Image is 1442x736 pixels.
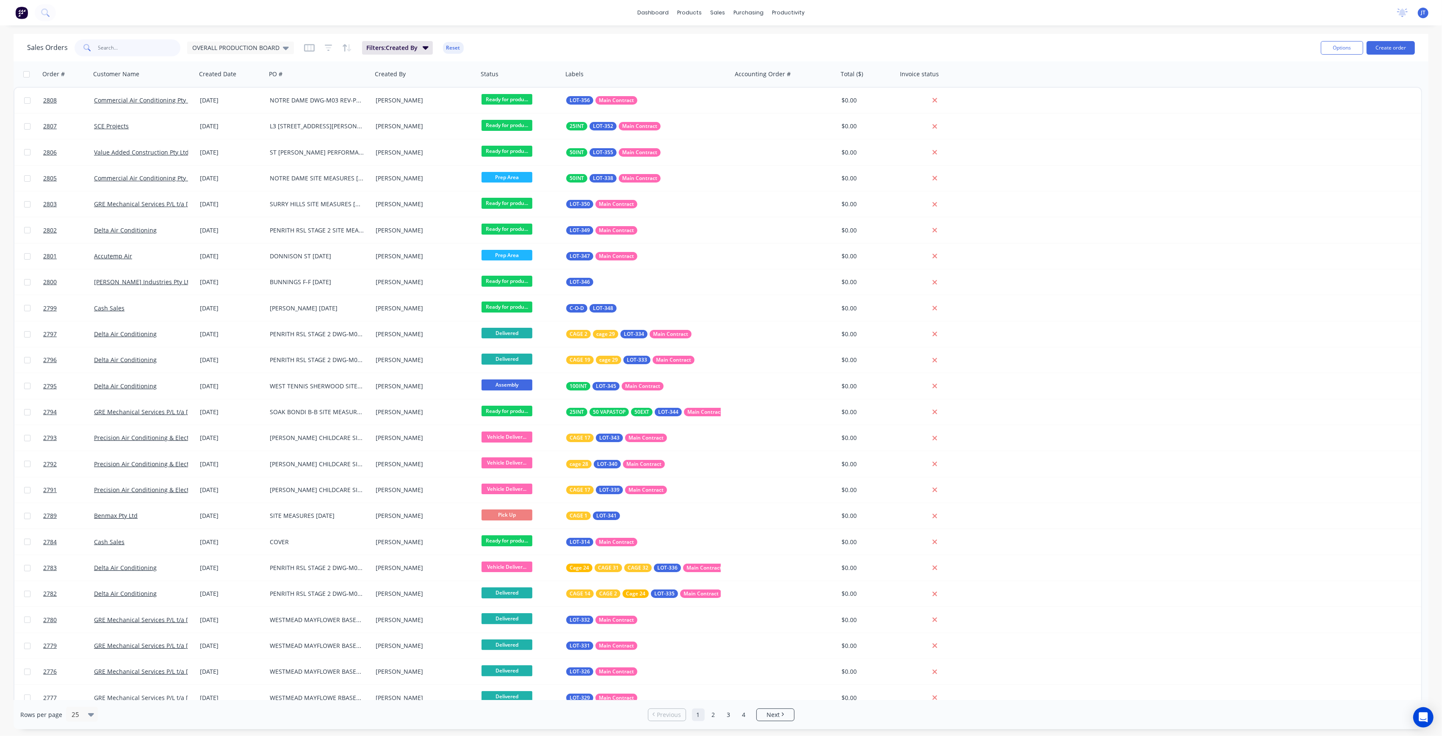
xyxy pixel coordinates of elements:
span: 2776 [43,667,57,676]
button: CAGE 14CAGE 2Cage 24LOT-335Main Contract [566,589,722,598]
a: 2782 [43,581,94,606]
div: $0.00 [841,460,891,468]
div: [PERSON_NAME] [376,174,470,183]
div: L3 [STREET_ADDRESS][PERSON_NAME] SITE MEASURE [DATE] [270,122,364,130]
span: cage 28 [570,460,588,468]
a: Cash Sales [94,304,125,312]
div: $0.00 [841,486,891,494]
a: Page 1 is your current page [692,708,705,721]
span: Main Contract [599,538,634,546]
div: [DATE] [200,538,263,546]
span: Main Contract [684,589,719,598]
button: CAGE 1LOT-341 [566,512,620,520]
div: [DATE] [200,460,263,468]
span: Ready for produ... [482,94,532,105]
span: Ready for produ... [482,276,532,286]
div: Open Intercom Messenger [1413,707,1434,728]
span: 2777 [43,694,57,702]
button: Cage 24CAGE 31CAGE 32LOT-336Main Contract [566,564,725,572]
div: [PERSON_NAME] [376,122,470,130]
a: 2789 [43,503,94,528]
div: $0.00 [841,382,891,390]
span: LOT-333 [627,356,647,364]
div: DONNISON ST [DATE] [270,252,364,260]
div: $0.00 [841,512,891,520]
div: [DATE] [200,616,263,624]
a: GRE Mechanical Services P/L t/a [PERSON_NAME] & [PERSON_NAME] [94,408,288,416]
a: GRE Mechanical Services P/L t/a [PERSON_NAME] & [PERSON_NAME] [94,642,288,650]
span: LOT-314 [570,538,590,546]
button: LOT-346 [566,278,593,286]
div: Accounting Order # [735,70,791,78]
button: cage 28LOT-340Main Contract [566,460,665,468]
a: Value Added Construction Pty Ltd [94,148,189,156]
button: CAGE 19cage 29LOT-333Main Contract [566,356,695,364]
span: Main Contract [622,148,657,157]
button: 100INTLOT-345Main Contract [566,382,664,390]
div: [PERSON_NAME] [376,278,470,286]
div: PENRITH RSL STAGE 2 DWG-M01 REV-8 RUN C - RUN D [270,330,364,338]
span: Main Contract [599,252,634,260]
span: LOT-334 [624,330,644,338]
button: LOT-347Main Contract [566,252,637,260]
div: $0.00 [841,304,891,313]
div: [PERSON_NAME] [376,200,470,208]
span: Main Contract [628,486,664,494]
div: [PERSON_NAME] [376,408,470,416]
span: LOT-347 [570,252,590,260]
a: Delta Air Conditioning [94,356,157,364]
span: LOT-339 [599,486,620,494]
div: purchasing [729,6,768,19]
div: [PERSON_NAME] [376,252,470,260]
div: [PERSON_NAME] [376,564,470,572]
div: $0.00 [841,278,891,286]
span: Previous [657,711,681,719]
a: 2803 [43,191,94,217]
a: Commercial Air Conditioning Pty Ltd [94,174,197,182]
div: [PERSON_NAME] [376,589,470,598]
span: LOT-332 [570,616,590,624]
a: Precision Air Conditioning & Electrical Pty Ltd [94,486,222,494]
div: $0.00 [841,122,891,130]
span: Ready for produ... [482,120,532,130]
div: Created Date [199,70,236,78]
a: 2784 [43,529,94,555]
span: Delivered [482,613,532,624]
div: PENRITH RSL STAGE 2 DWG-M01 REV-8 RUN A [270,564,364,572]
span: Main Contract [622,174,657,183]
button: 50INTLOT-338Main Contract [566,174,661,183]
div: [PERSON_NAME] [376,538,470,546]
a: GRE Mechanical Services P/L t/a [PERSON_NAME] & [PERSON_NAME] [94,616,288,624]
span: 2802 [43,226,57,235]
span: 2808 [43,96,57,105]
span: CAGE 14 [570,589,590,598]
span: 2784 [43,538,57,546]
a: Page 3 [722,708,735,721]
div: [PERSON_NAME] [376,226,470,235]
div: Invoice status [900,70,939,78]
a: 2799 [43,296,94,321]
div: [PERSON_NAME] CHILDCARE SITE MEASURES [DATE] [270,460,364,468]
div: [DATE] [200,226,263,235]
button: Create order [1367,41,1415,55]
span: Ready for produ... [482,302,532,312]
div: ST [PERSON_NAME] PERFORMANCE & TRAINING SITE MEASURES [DATE] [270,148,364,157]
div: WESTMEAD MAYFLOWER BASEMENT - BUILDING 5 RUN B - RUN C [270,616,364,624]
div: NOTRE DAME DWG-M03 REV-P2 GE & EA [270,96,364,105]
div: WEST TENNIS SHERWOOD SITE MEASURES [DATE] [270,382,364,390]
h1: Sales Orders [27,44,68,52]
a: 2779 [43,633,94,659]
span: LOT-341 [596,512,617,520]
div: [DATE] [200,278,263,286]
span: LOT-348 [593,304,613,313]
span: 2782 [43,589,57,598]
div: $0.00 [841,330,891,338]
div: Labels [565,70,584,78]
span: JT [1421,9,1425,17]
div: Status [481,70,498,78]
span: Main Contract [599,226,634,235]
a: Delta Air Conditioning [94,226,157,234]
div: $0.00 [841,589,891,598]
a: 2777 [43,685,94,711]
div: $0.00 [841,356,891,364]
